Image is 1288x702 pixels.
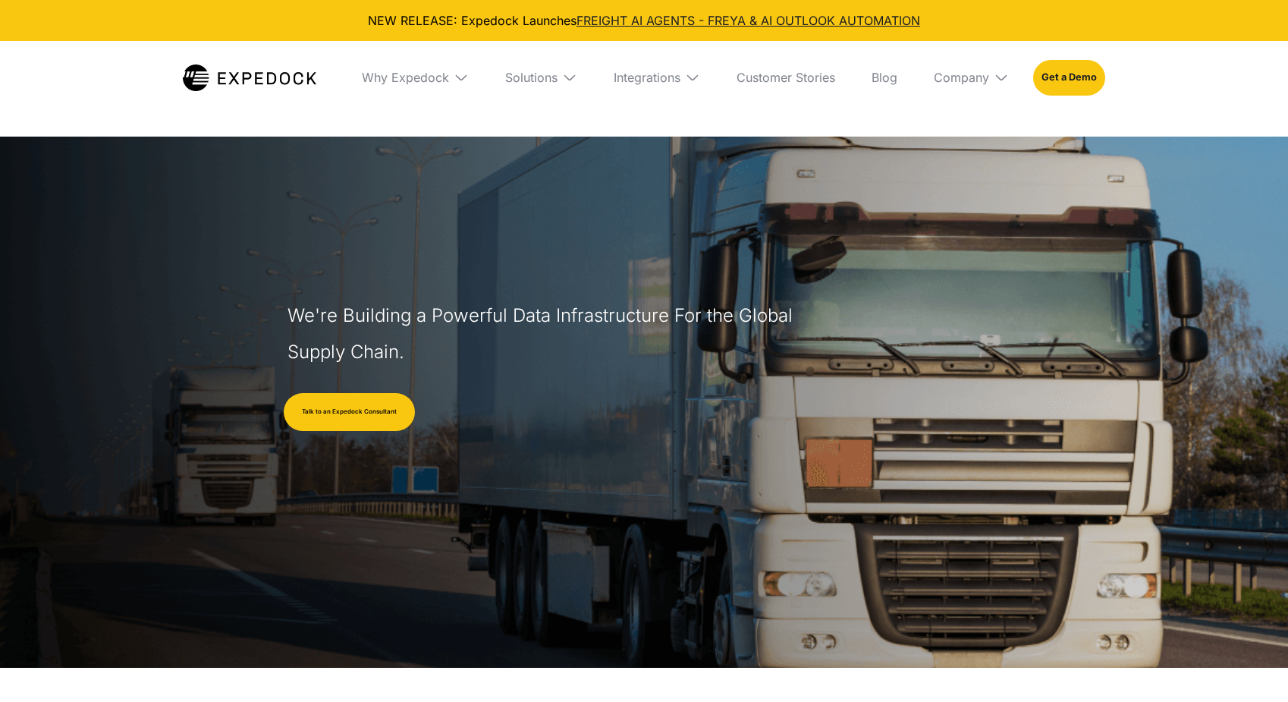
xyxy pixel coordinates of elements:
div: Why Expedock [362,70,449,85]
div: Company [934,70,989,85]
div: Solutions [505,70,558,85]
iframe: Chat Widget [1212,629,1288,702]
div: Integrations [602,41,712,114]
div: Integrations [614,70,680,85]
a: Talk to an Expedock Consultant [284,393,415,431]
div: NEW RELEASE: Expedock Launches [12,12,1276,29]
div: Company [922,41,1021,114]
h1: We're Building a Powerful Data Infrastructure For the Global Supply Chain. [287,297,800,370]
a: FREIGHT AI AGENTS - FREYA & AI OUTLOOK AUTOMATION [576,13,920,28]
a: Get a Demo [1033,60,1105,95]
div: Solutions [493,41,589,114]
a: Blog [859,41,909,114]
div: Why Expedock [350,41,481,114]
a: Customer Stories [724,41,847,114]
